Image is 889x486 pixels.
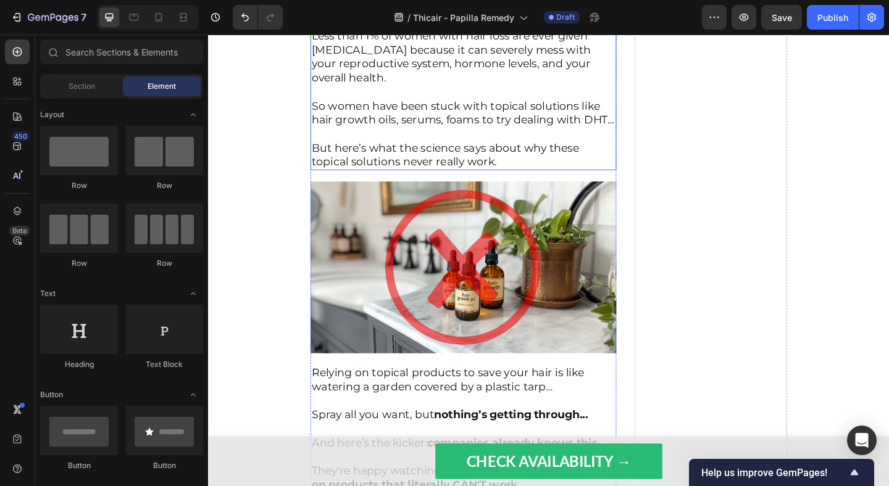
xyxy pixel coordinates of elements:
button: 7 [5,5,92,30]
button: Publish [807,5,859,30]
div: Publish [817,11,848,24]
span: Toggle open [183,105,203,125]
p: ⁠⁠⁠⁠⁠⁠⁠ But here’s what the science says about why these topical solutions never really work. [112,101,443,146]
span: Button [40,389,63,400]
iframe: Design area [208,35,889,486]
button: Show survey - Help us improve GemPages! [701,465,862,480]
div: 450 [12,131,30,141]
a: CHECK AVAILABILITY → [247,445,494,484]
div: Row [40,258,118,269]
span: Toggle open [183,385,203,405]
p: So women have been stuck with topical solutions like hair growth oils, serums, foams to try deali... [112,55,443,101]
span: Section [69,81,95,92]
p: Relying on topical products to save your hair is like watering a garden covered by a plastic tarp… [112,360,443,390]
div: Button [125,460,203,471]
div: Row [125,258,203,269]
p: Spray all you want, but And here’s the kicker: [112,391,443,452]
div: Button [40,460,118,471]
input: Search Sections & Elements [40,39,203,64]
img: gempages_527440438852846616-2ba77f50-72d7-49d2-81a5-0a842b67eb58.png [111,160,444,347]
span: Toggle open [183,284,203,303]
div: Text Block [125,359,203,370]
span: Thicair - Papilla Remedy [413,11,514,24]
div: Heading [40,359,118,370]
div: Row [125,180,203,191]
span: Draft [556,12,575,23]
span: / [407,11,411,24]
p: CHECK AVAILABILITY → [281,450,460,479]
button: Save [761,5,802,30]
span: Save [772,12,792,23]
div: Open Intercom Messenger [847,426,877,455]
p: 7 [81,10,86,25]
span: Layout [40,109,64,120]
div: Beta [9,226,30,236]
span: Element [148,81,176,92]
span: Help us improve GemPages! [701,467,847,479]
span: Text [40,288,56,299]
strong: nothing’s getting through... [246,406,413,420]
div: Undo/Redo [233,5,283,30]
strong: companies already knows this. [238,437,427,451]
div: Row [40,180,118,191]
